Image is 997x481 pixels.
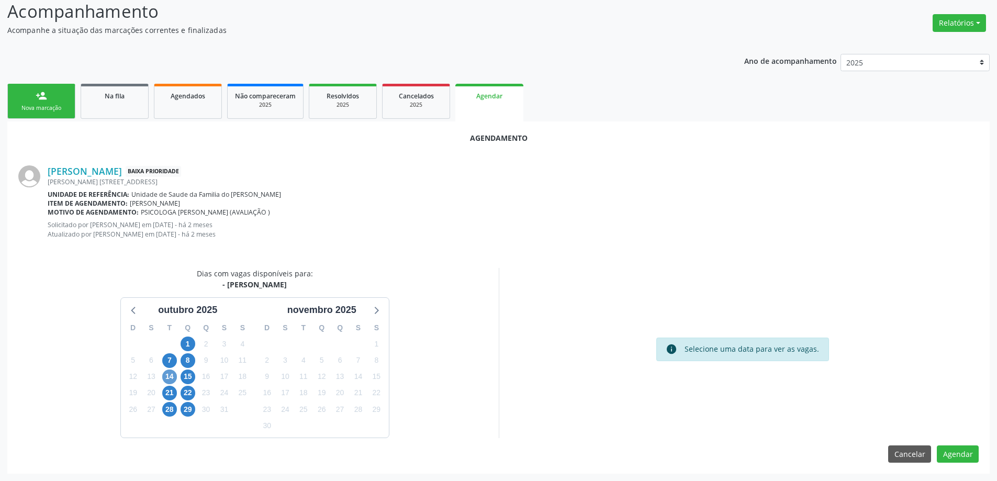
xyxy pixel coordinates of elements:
[260,402,274,417] span: domingo, 23 de novembro de 2025
[217,337,231,351] span: sexta-feira, 3 de outubro de 2025
[126,370,140,384] span: domingo, 12 de outubro de 2025
[331,320,349,336] div: Q
[144,386,159,400] span: segunda-feira, 20 de outubro de 2025
[369,386,384,400] span: sábado, 22 de novembro de 2025
[369,353,384,368] span: sábado, 8 de novembro de 2025
[315,402,329,417] span: quarta-feira, 26 de novembro de 2025
[48,165,122,177] a: [PERSON_NAME]
[199,386,214,400] span: quinta-feira, 23 de outubro de 2025
[124,320,142,336] div: D
[333,386,348,400] span: quinta-feira, 20 de novembro de 2025
[235,337,250,351] span: sábado, 4 de outubro de 2025
[235,353,250,368] span: sábado, 11 de outubro de 2025
[351,386,365,400] span: sexta-feira, 21 de novembro de 2025
[933,14,986,32] button: Relatórios
[351,370,365,384] span: sexta-feira, 14 de novembro de 2025
[312,320,331,336] div: Q
[181,353,195,368] span: quarta-feira, 8 de outubro de 2025
[162,386,177,400] span: terça-feira, 21 de outubro de 2025
[296,353,311,368] span: terça-feira, 4 de novembro de 2025
[399,92,434,100] span: Cancelados
[199,353,214,368] span: quinta-feira, 9 de outubro de 2025
[666,343,677,355] i: info
[294,320,312,336] div: T
[126,353,140,368] span: domingo, 5 de outubro de 2025
[162,353,177,368] span: terça-feira, 7 de outubro de 2025
[685,343,819,355] div: Selecione uma data para ver as vagas.
[315,370,329,384] span: quarta-feira, 12 de novembro de 2025
[315,386,329,400] span: quarta-feira, 19 de novembro de 2025
[296,402,311,417] span: terça-feira, 25 de novembro de 2025
[333,402,348,417] span: quinta-feira, 27 de novembro de 2025
[235,370,250,384] span: sábado, 18 de outubro de 2025
[126,166,181,177] span: Baixa Prioridade
[142,320,161,336] div: S
[162,370,177,384] span: terça-feira, 14 de outubro de 2025
[888,445,931,463] button: Cancelar
[48,199,128,208] b: Item de agendamento:
[349,320,367,336] div: S
[317,101,369,109] div: 2025
[48,220,979,238] p: Solicitado por [PERSON_NAME] em [DATE] - há 2 meses Atualizado por [PERSON_NAME] em [DATE] - há 2...
[327,92,359,100] span: Resolvidos
[235,92,296,100] span: Não compareceram
[369,402,384,417] span: sábado, 29 de novembro de 2025
[367,320,386,336] div: S
[48,177,979,186] div: [PERSON_NAME] [STREET_ADDRESS]
[235,386,250,400] span: sábado, 25 de outubro de 2025
[233,320,252,336] div: S
[260,386,274,400] span: domingo, 16 de novembro de 2025
[18,132,979,143] div: Agendamento
[296,386,311,400] span: terça-feira, 18 de novembro de 2025
[48,208,139,217] b: Motivo de agendamento:
[258,320,276,336] div: D
[369,337,384,351] span: sábado, 1 de novembro de 2025
[217,370,231,384] span: sexta-feira, 17 de outubro de 2025
[744,54,837,67] p: Ano de acompanhamento
[217,386,231,400] span: sexta-feira, 24 de outubro de 2025
[130,199,180,208] span: [PERSON_NAME]
[296,370,311,384] span: terça-feira, 11 de novembro de 2025
[278,402,293,417] span: segunda-feira, 24 de novembro de 2025
[283,303,361,317] div: novembro 2025
[260,418,274,433] span: domingo, 30 de novembro de 2025
[937,445,979,463] button: Agendar
[154,303,221,317] div: outubro 2025
[48,190,129,199] b: Unidade de referência:
[126,386,140,400] span: domingo, 19 de outubro de 2025
[278,370,293,384] span: segunda-feira, 10 de novembro de 2025
[215,320,233,336] div: S
[181,386,195,400] span: quarta-feira, 22 de outubro de 2025
[144,370,159,384] span: segunda-feira, 13 de outubro de 2025
[235,101,296,109] div: 2025
[144,353,159,368] span: segunda-feira, 6 de outubro de 2025
[178,320,197,336] div: Q
[18,165,40,187] img: img
[260,353,274,368] span: domingo, 2 de novembro de 2025
[351,353,365,368] span: sexta-feira, 7 de novembro de 2025
[160,320,178,336] div: T
[369,370,384,384] span: sábado, 15 de novembro de 2025
[276,320,295,336] div: S
[144,402,159,417] span: segunda-feira, 27 de outubro de 2025
[476,92,502,100] span: Agendar
[333,370,348,384] span: quinta-feira, 13 de novembro de 2025
[181,370,195,384] span: quarta-feira, 15 de outubro de 2025
[197,320,215,336] div: Q
[181,402,195,417] span: quarta-feira, 29 de outubro de 2025
[131,190,281,199] span: Unidade de Saude da Familia do [PERSON_NAME]
[197,268,313,290] div: Dias com vagas disponíveis para:
[260,370,274,384] span: domingo, 9 de novembro de 2025
[278,353,293,368] span: segunda-feira, 3 de novembro de 2025
[171,92,205,100] span: Agendados
[333,353,348,368] span: quinta-feira, 6 de novembro de 2025
[181,337,195,351] span: quarta-feira, 1 de outubro de 2025
[199,402,214,417] span: quinta-feira, 30 de outubro de 2025
[217,353,231,368] span: sexta-feira, 10 de outubro de 2025
[390,101,442,109] div: 2025
[126,402,140,417] span: domingo, 26 de outubro de 2025
[199,337,214,351] span: quinta-feira, 2 de outubro de 2025
[351,402,365,417] span: sexta-feira, 28 de novembro de 2025
[105,92,125,100] span: Na fila
[197,279,313,290] div: - [PERSON_NAME]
